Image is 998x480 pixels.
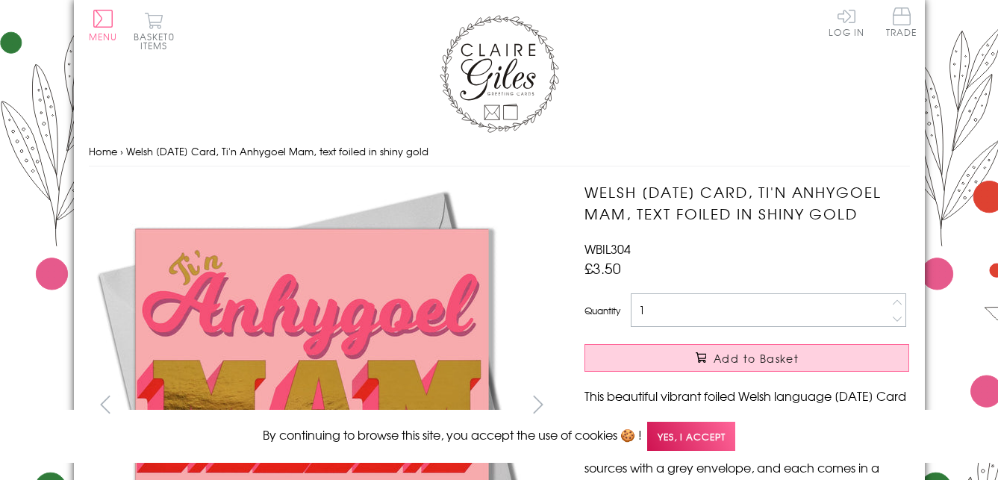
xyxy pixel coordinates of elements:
[886,7,917,40] a: Trade
[89,30,118,43] span: Menu
[120,144,123,158] span: ›
[584,181,909,225] h1: Welsh [DATE] Card, Ti'n Anhygoel Mam, text foiled in shiny gold
[89,137,910,167] nav: breadcrumbs
[89,10,118,41] button: Menu
[647,422,735,451] span: Yes, I accept
[89,144,117,158] a: Home
[440,15,559,133] img: Claire Giles Greetings Cards
[584,258,621,278] span: £3.50
[886,7,917,37] span: Trade
[584,240,631,258] span: WBIL304
[829,7,864,37] a: Log In
[126,144,428,158] span: Welsh [DATE] Card, Ti'n Anhygoel Mam, text foiled in shiny gold
[140,30,175,52] span: 0 items
[714,351,799,366] span: Add to Basket
[584,304,620,317] label: Quantity
[89,387,122,421] button: prev
[134,12,175,50] button: Basket0 items
[521,387,555,421] button: next
[584,344,909,372] button: Add to Basket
